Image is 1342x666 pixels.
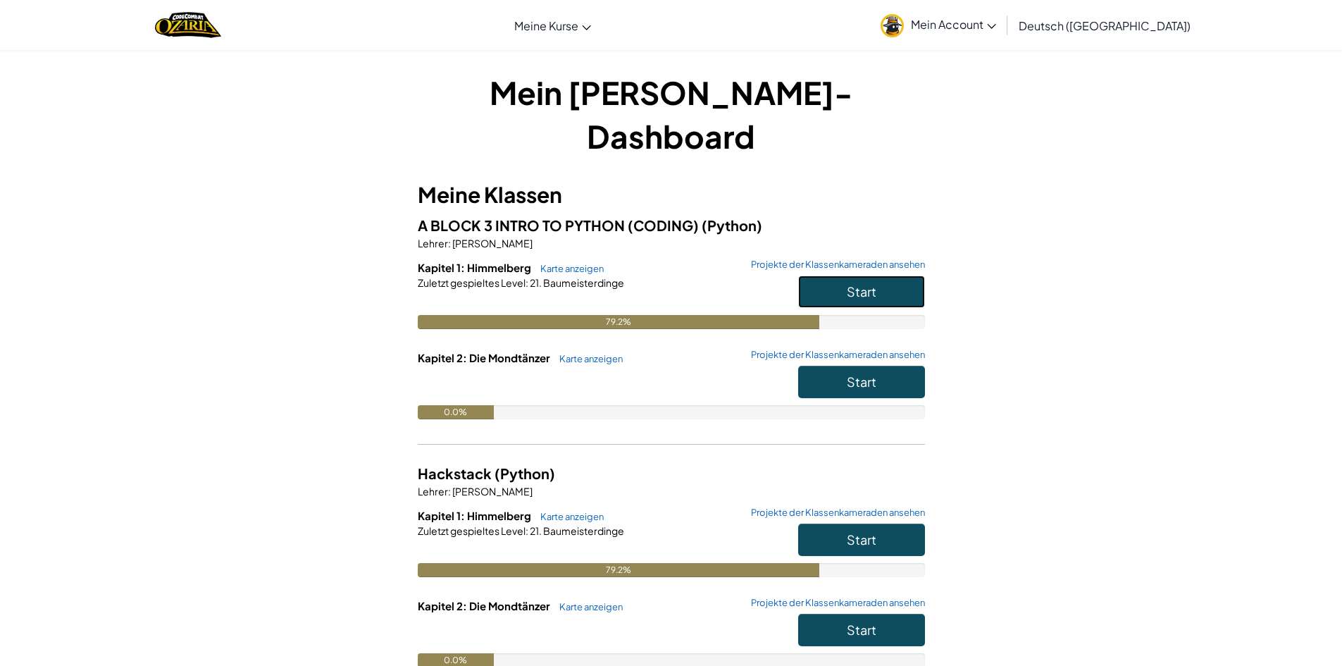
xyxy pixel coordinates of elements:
[418,599,552,612] span: Kapitel 2: Die Mondtänzer
[798,524,925,556] button: Start
[155,11,220,39] a: Ozaria by CodeCombat logo
[451,237,533,249] span: [PERSON_NAME]
[744,260,925,269] a: Projekte der Klassenkameraden ansehen
[526,524,528,537] span: :
[847,531,876,548] span: Start
[418,237,448,249] span: Lehrer
[533,263,604,274] a: Karte anzeigen
[448,485,451,498] span: :
[418,315,819,329] div: 79.2%
[847,622,876,638] span: Start
[451,485,533,498] span: [PERSON_NAME]
[418,70,925,158] h1: Mein [PERSON_NAME]-Dashboard
[418,351,552,364] span: Kapitel 2: Die Mondtänzer
[1012,6,1198,44] a: Deutsch ([GEOGRAPHIC_DATA])
[798,614,925,646] button: Start
[418,261,533,274] span: Kapitel 1: Himmelberg
[552,353,623,364] a: Karte anzeigen
[1019,18,1191,33] span: Deutsch ([GEOGRAPHIC_DATA])
[744,350,925,359] a: Projekte der Klassenkameraden ansehen
[418,216,702,234] span: A BLOCK 3 INTRO TO PYTHON (CODING)
[418,485,448,498] span: Lehrer
[911,17,996,32] span: Mein Account
[744,508,925,517] a: Projekte der Klassenkameraden ansehen
[542,524,624,537] span: Baumeisterdinge
[418,464,495,482] span: Hackstack
[798,276,925,308] button: Start
[552,601,623,612] a: Karte anzeigen
[526,276,528,289] span: :
[847,283,876,300] span: Start
[448,237,451,249] span: :
[533,511,604,522] a: Karte anzeigen
[528,276,542,289] span: 21.
[155,11,220,39] img: Home
[542,276,624,289] span: Baumeisterdinge
[418,276,526,289] span: Zuletzt gespieltes Level
[495,464,555,482] span: (Python)
[874,3,1003,47] a: Mein Account
[528,524,542,537] span: 21.
[418,563,819,577] div: 79.2%
[847,374,876,390] span: Start
[881,14,904,37] img: avatar
[418,524,526,537] span: Zuletzt gespieltes Level
[418,405,494,419] div: 0.0%
[418,179,925,211] h3: Meine Klassen
[744,598,925,608] a: Projekte der Klassenkameraden ansehen
[507,6,598,44] a: Meine Kurse
[702,216,762,234] span: (Python)
[798,366,925,398] button: Start
[418,509,533,522] span: Kapitel 1: Himmelberg
[514,18,578,33] span: Meine Kurse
